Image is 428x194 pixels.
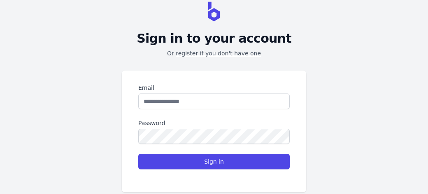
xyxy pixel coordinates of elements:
label: Email [138,84,290,92]
span: Sign in [204,157,224,166]
label: Password [138,119,290,127]
img: BravoShop [208,2,220,21]
p: Or [167,49,261,57]
a: register if you don't have one [176,50,261,57]
button: Sign in [138,154,290,169]
h2: Sign in to your account [137,31,291,46]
